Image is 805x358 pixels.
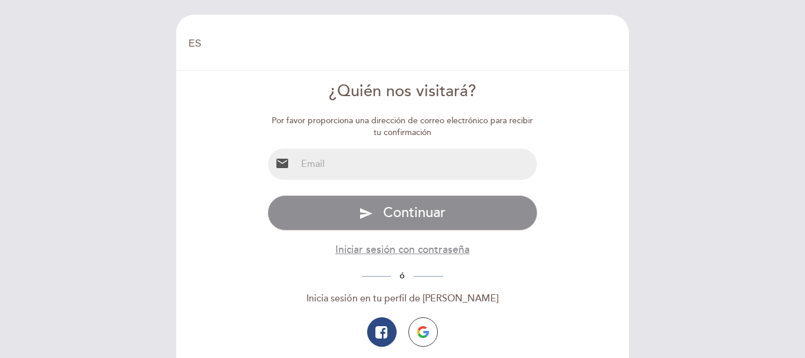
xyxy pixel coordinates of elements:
[417,326,429,338] img: icon-google.png
[296,149,537,180] input: Email
[268,292,538,306] div: Inicia sesión en tu perfil de [PERSON_NAME]
[335,242,470,257] button: Iniciar sesión con contraseña
[383,204,446,221] span: Continuar
[391,271,414,281] span: ó
[268,80,538,103] div: ¿Quién nos visitará?
[359,206,373,221] i: send
[268,195,538,231] button: send Continuar
[275,156,289,170] i: email
[268,115,538,139] div: Por favor proporciona una dirección de correo electrónico para recibir tu confirmación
